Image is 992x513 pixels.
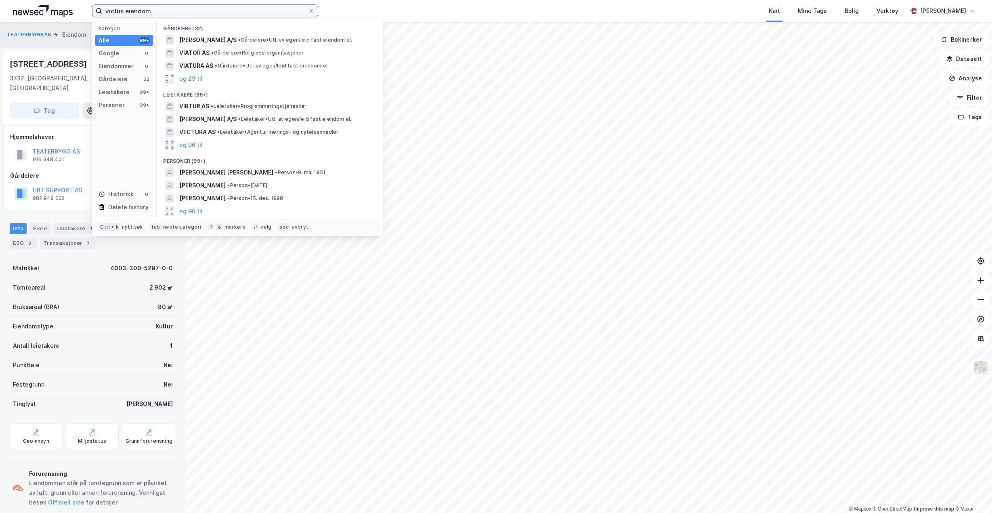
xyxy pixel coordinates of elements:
div: Tinglyst [13,399,36,409]
div: tab [150,223,162,231]
div: Hjemmelshaver [10,132,176,142]
div: Nei [164,380,173,389]
div: Kategori [99,25,153,32]
span: [PERSON_NAME] [PERSON_NAME] [179,168,273,177]
div: Bolig [845,6,859,16]
div: 0 [143,191,150,198]
div: Personer [99,100,125,110]
button: og 96 til [179,140,203,150]
button: Tags [951,109,989,125]
a: Improve this map [914,506,954,512]
span: VIRTUR AS [179,101,209,111]
a: OpenStreetMap [873,506,912,512]
span: • [238,37,241,43]
div: markere [224,224,245,230]
div: Historikk [99,189,134,199]
div: velg [260,224,271,230]
input: Søk på adresse, matrikkel, gårdeiere, leietakere eller personer [102,5,308,17]
a: Mapbox [849,506,871,512]
div: Forurensning [29,469,173,479]
span: [PERSON_NAME] [179,193,226,203]
div: Delete history [108,202,149,212]
div: Alle [99,36,109,45]
div: Grunnforurensning [126,438,172,444]
span: VIATOR AS [179,48,210,58]
div: Gårdeiere [99,74,128,84]
button: og 29 til [179,74,203,84]
div: 3732, [GEOGRAPHIC_DATA], [GEOGRAPHIC_DATA] [10,74,134,93]
span: Leietaker • Agentur nærings- og nytelsesmidler [217,129,338,135]
div: 99+ [138,89,150,95]
div: [STREET_ADDRESS] [10,57,89,70]
div: Eiendommen står på tomtegrunn som er påvirket av luft, grunn eller annen forurensning. Vennligst ... [29,478,173,507]
button: og 96 til [179,206,203,216]
div: 4003-300-5297-0-0 [110,263,173,273]
div: Verktøy [877,6,898,16]
div: Eiendommer [99,61,134,71]
span: Person • [DATE] [227,182,267,189]
div: [PERSON_NAME] [126,399,173,409]
span: Leietaker • Utl. av egen/leid fast eiendom el. [238,116,351,122]
div: Matrikkel [13,263,39,273]
button: Tag [10,103,79,119]
div: Nei [164,360,173,370]
span: Gårdeiere • Utl. av egen/leid fast eiendom el. [238,37,352,43]
span: Gårdeiere • Utl. av egen/leid fast eiendom el. [215,63,329,69]
button: Filter [950,90,989,106]
span: Person • 9. mai 1951 [275,169,325,176]
div: Eiendom [62,30,86,40]
div: Mine Tags [798,6,827,16]
div: Gårdeiere [10,171,176,181]
span: • [275,169,277,175]
div: Leietakere [53,223,98,234]
div: Geoinnsyn [23,438,49,444]
div: neste kategori [163,224,201,230]
div: 99+ [138,102,150,108]
span: [PERSON_NAME] [179,181,226,190]
div: 80 ㎡ [158,302,173,312]
div: Antall leietakere [13,341,59,351]
button: TEATERBYGG AS [6,31,53,39]
img: logo.a4113a55bc3d86da70a041830d287a7e.svg [13,5,73,17]
div: 2 902 ㎡ [149,283,173,292]
span: • [211,103,213,109]
span: • [215,63,217,69]
div: 7 [84,239,92,247]
button: Bokmerker [934,32,989,48]
div: Kultur [155,322,173,331]
div: 916 348 401 [33,156,64,163]
div: Bruksareal (BRA) [13,302,59,312]
iframe: Chat Widget [952,474,992,513]
span: • [217,129,220,135]
div: Eiere [30,223,50,234]
div: 99+ [138,37,150,44]
div: Ctrl + k [99,223,120,231]
span: • [238,116,241,122]
span: Gårdeiere • Religiøse organisasjoner [211,50,304,56]
div: 1 [170,341,173,351]
div: Info [10,223,27,234]
span: • [211,50,214,56]
div: Eiendomstype [13,322,53,331]
div: Leietakere [99,87,130,97]
div: Leietakere (99+) [157,85,383,100]
div: esc [278,223,290,231]
div: 982 948 002 [33,195,65,202]
button: Datasett [940,51,989,67]
span: VIATURA AS [179,61,213,71]
div: ESG [10,238,37,249]
span: Leietaker • Programmeringstjenester [211,103,306,109]
span: Person • 15. des. 1998 [227,195,283,202]
div: [PERSON_NAME] [920,6,966,16]
div: 0 [143,63,150,69]
div: Transaksjoner [40,238,95,249]
div: nytt søk [122,224,143,230]
span: • [227,195,230,201]
span: VECTURA AS [179,127,216,137]
div: Festegrunn [13,380,44,389]
div: avbryt [292,224,308,230]
div: 3 [25,239,34,247]
button: Analyse [942,70,989,86]
span: [PERSON_NAME] A/S [179,114,237,124]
